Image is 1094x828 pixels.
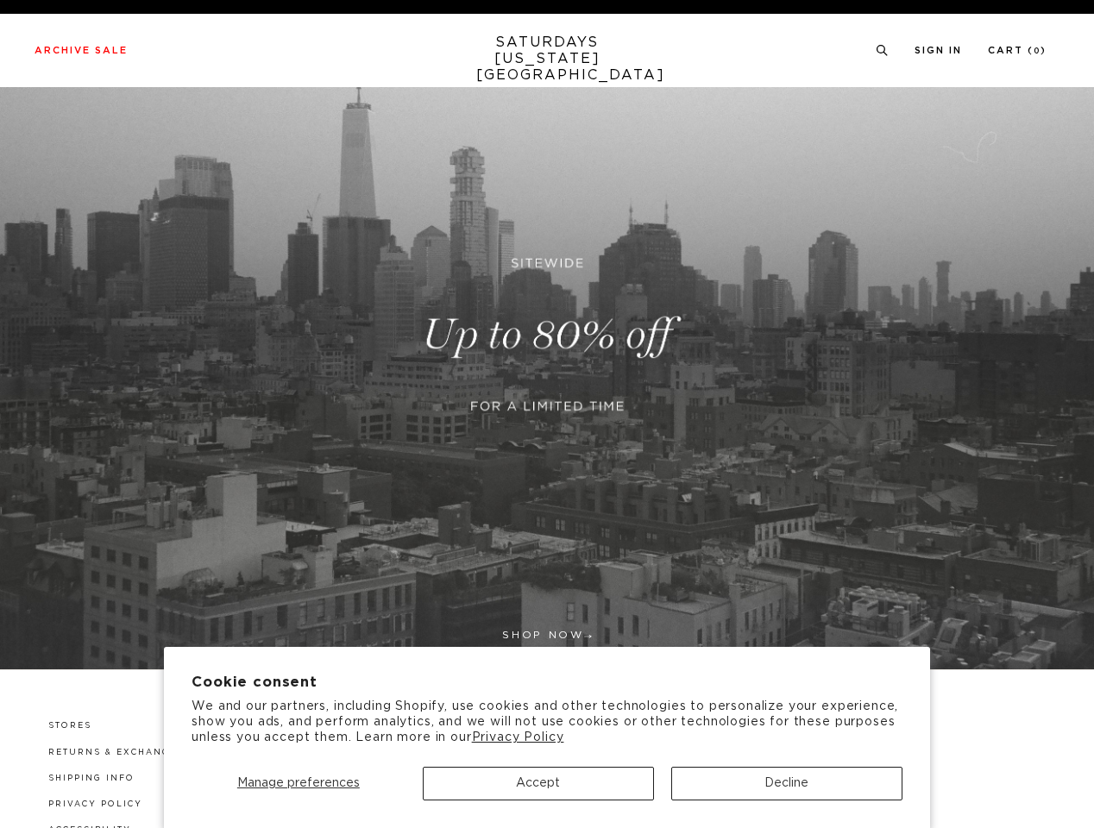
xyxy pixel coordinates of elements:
[1034,47,1041,55] small: 0
[48,800,142,808] a: Privacy Policy
[48,722,91,730] a: Stores
[915,46,962,55] a: Sign In
[48,749,184,756] a: Returns & Exchanges
[192,699,902,746] p: We and our partners, including Shopify, use cookies and other technologies to personalize your ex...
[472,731,564,743] a: Privacy Policy
[35,46,128,55] a: Archive Sale
[476,34,619,84] a: SATURDAYS[US_STATE][GEOGRAPHIC_DATA]
[237,777,360,789] span: Manage preferences
[192,767,405,800] button: Manage preferences
[423,767,654,800] button: Accept
[192,674,902,691] h2: Cookie consent
[671,767,902,800] button: Decline
[48,775,135,782] a: Shipping Info
[988,46,1047,55] a: Cart (0)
